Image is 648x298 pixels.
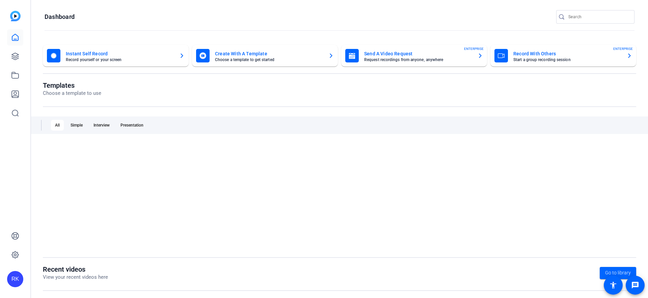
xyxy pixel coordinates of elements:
[66,58,174,62] mat-card-subtitle: Record yourself or your screen
[568,13,629,21] input: Search
[10,11,21,21] img: blue-gradient.svg
[464,46,484,51] span: ENTERPRISE
[215,58,323,62] mat-card-subtitle: Choose a template to get started
[43,81,101,89] h1: Templates
[7,271,23,287] div: RK
[609,281,617,289] mat-icon: accessibility
[43,89,101,97] p: Choose a template to use
[116,120,147,131] div: Presentation
[66,50,174,58] mat-card-title: Instant Self Record
[192,45,338,66] button: Create With A TemplateChoose a template to get started
[43,273,108,281] p: View your recent videos here
[43,265,108,273] h1: Recent videos
[364,58,472,62] mat-card-subtitle: Request recordings from anyone, anywhere
[513,50,621,58] mat-card-title: Record With Others
[490,45,636,66] button: Record With OthersStart a group recording sessionENTERPRISE
[631,281,639,289] mat-icon: message
[43,45,189,66] button: Instant Self RecordRecord yourself or your screen
[341,45,487,66] button: Send A Video RequestRequest recordings from anyone, anywhereENTERPRISE
[605,269,631,276] span: Go to library
[51,120,64,131] div: All
[364,50,472,58] mat-card-title: Send A Video Request
[600,267,636,279] a: Go to library
[215,50,323,58] mat-card-title: Create With A Template
[89,120,114,131] div: Interview
[45,13,75,21] h1: Dashboard
[66,120,87,131] div: Simple
[613,46,633,51] span: ENTERPRISE
[513,58,621,62] mat-card-subtitle: Start a group recording session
